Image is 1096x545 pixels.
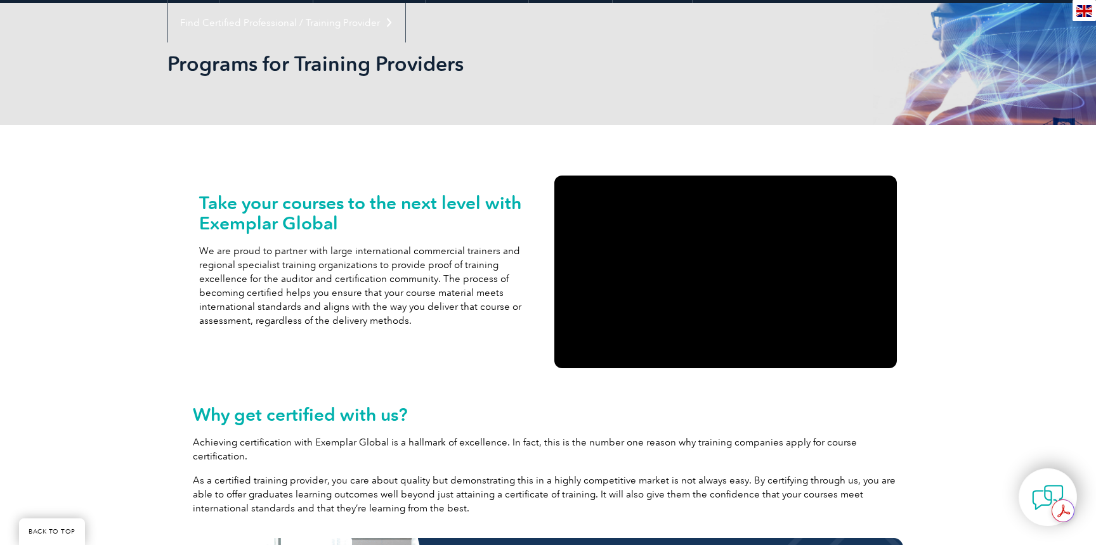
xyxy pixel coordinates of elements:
[167,54,700,74] h2: Programs for Training Providers
[193,435,903,463] p: Achieving certification with Exemplar Global is a hallmark of excellence. In fact, this is the nu...
[1032,482,1064,513] img: contact-chat.png
[199,193,542,233] h2: Take your courses to the next level with Exemplar Global
[168,3,405,42] a: Find Certified Professional / Training Provider
[193,404,903,425] h2: Why get certified with us?
[1076,5,1092,17] img: en
[199,244,542,328] p: We are proud to partner with large international commercial trainers and regional specialist trai...
[193,473,903,515] p: As a certified training provider, you care about quality but demonstrating this in a highly compe...
[19,518,85,545] a: BACK TO TOP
